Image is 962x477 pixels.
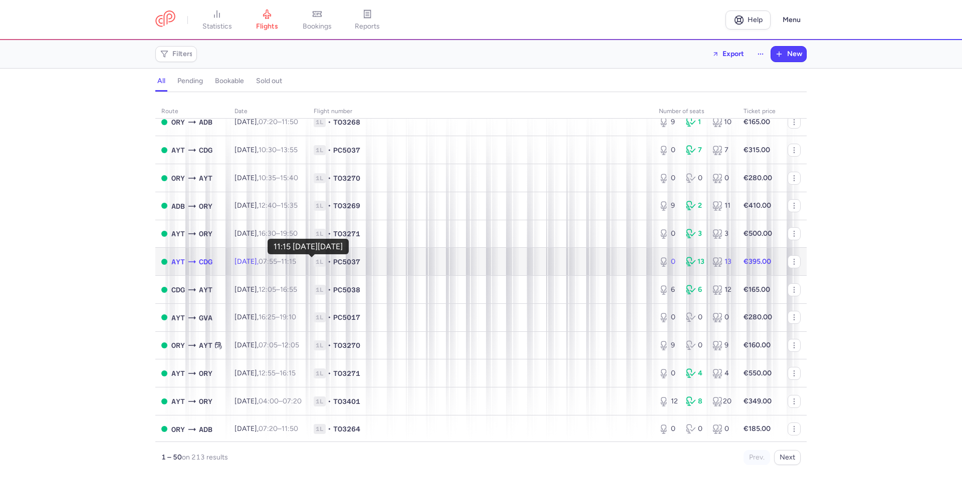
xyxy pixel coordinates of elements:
time: 07:20 [259,424,278,433]
span: TO3401 [333,396,360,406]
span: TO3268 [333,117,360,127]
div: 0 [659,312,678,322]
span: statistics [202,22,232,31]
span: • [328,257,331,267]
span: – [259,174,298,182]
span: 1L [314,396,326,406]
th: number of seats [653,104,738,119]
div: 13 [686,257,705,267]
span: • [328,285,331,295]
time: 16:25 [259,313,276,321]
time: 19:10 [280,313,296,321]
div: 10 [712,117,732,127]
span: ORY [199,201,212,212]
div: 9 [659,117,678,127]
strong: €550.00 [744,369,772,377]
a: Help [726,11,771,30]
div: 12 [712,285,732,295]
span: ADB [171,201,185,212]
strong: €280.00 [744,174,772,182]
span: ORY [199,396,212,407]
th: route [155,104,228,119]
span: 1L [314,340,326,350]
strong: €280.00 [744,313,772,321]
span: 1L [314,173,326,183]
span: Help [748,16,763,24]
span: TO3264 [333,424,360,434]
span: AYT [171,368,185,379]
time: 07:55 [259,257,277,266]
strong: €315.00 [744,146,770,154]
span: – [259,369,296,377]
span: AYT [171,312,185,323]
span: • [328,201,331,211]
span: • [328,173,331,183]
div: 20 [712,396,732,406]
span: – [259,257,296,266]
time: 11:50 [282,424,298,433]
span: • [328,368,331,378]
span: – [259,313,296,321]
strong: €500.00 [744,229,772,238]
button: Next [774,450,801,465]
time: 16:30 [259,229,276,238]
strong: €349.00 [744,397,772,405]
strong: €185.00 [744,424,771,433]
span: [DATE], [234,201,298,210]
span: ORY [199,228,212,239]
span: ADB [199,424,212,435]
span: TO3271 [333,229,360,239]
div: 0 [659,145,678,155]
span: Export [723,50,744,58]
span: [DATE], [234,257,296,266]
span: 1L [314,424,326,434]
th: Ticket price [738,104,782,119]
strong: €410.00 [744,201,771,210]
span: [DATE], [234,341,299,349]
time: 12:05 [259,285,276,294]
span: 1L [314,368,326,378]
span: TO3271 [333,368,360,378]
span: [DATE], [234,424,298,433]
span: [DATE], [234,229,298,238]
span: AYT [199,173,212,184]
span: ORY [171,340,185,351]
span: 1L [314,229,326,239]
span: [DATE], [234,285,297,294]
a: reports [342,9,392,31]
strong: €395.00 [744,257,771,266]
a: bookings [292,9,342,31]
span: PC5038 [333,285,360,295]
span: bookings [303,22,332,31]
div: 11 [712,201,732,211]
div: 0 [659,229,678,239]
time: 10:30 [259,146,277,154]
time: 13:55 [281,146,298,154]
span: Filters [172,50,193,58]
div: 12 [659,396,678,406]
span: PC5017 [333,312,360,322]
div: 1 [686,117,705,127]
div: 9 [659,340,678,350]
span: ORY [171,424,185,435]
time: 12:55 [259,369,276,377]
span: PC5037 [333,145,360,155]
span: • [328,229,331,239]
span: 1L [314,312,326,322]
span: ORY [171,173,185,184]
time: 12:05 [282,341,299,349]
div: 9 [659,201,678,211]
div: 4 [712,368,732,378]
span: – [259,341,299,349]
div: 6 [686,285,705,295]
span: PC5037 [333,257,360,267]
time: 07:05 [259,341,278,349]
span: • [328,145,331,155]
time: 07:20 [259,118,278,126]
time: 19:50 [280,229,298,238]
span: – [259,146,298,154]
div: 0 [686,312,705,322]
strong: €165.00 [744,285,770,294]
button: Menu [777,11,807,30]
time: 15:40 [280,174,298,182]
